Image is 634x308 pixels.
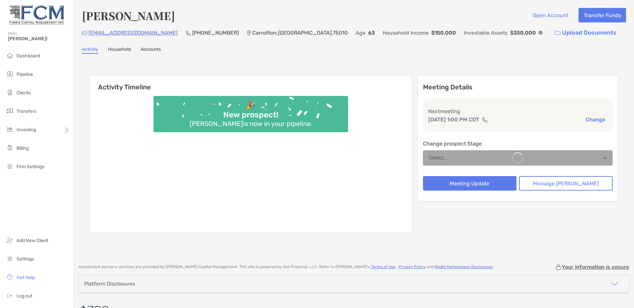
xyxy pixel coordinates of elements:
a: Upload Documents [550,26,621,40]
p: Investable Assets [464,29,508,37]
img: clients icon [6,88,14,96]
span: Billing [17,145,29,151]
span: Get Help [17,275,35,280]
button: Change [584,116,607,123]
p: Your information is secure [562,264,629,270]
img: communication type [482,117,488,122]
p: Change prospect Stage [423,139,613,148]
button: Message [PERSON_NAME] [519,176,613,191]
div: [PERSON_NAME] is now in your pipeline. [187,120,315,128]
p: Next meeting [428,107,607,115]
img: button icon [555,31,560,35]
span: Add New Client [17,238,48,243]
a: Model Marketplace Disclosures [435,264,493,269]
a: Accounts [141,46,161,54]
img: dashboard icon [6,51,14,59]
button: Transfer Funds [579,8,626,22]
div: New prospect! [221,110,281,120]
img: Phone Icon [186,30,191,36]
a: Privacy Policy [399,264,426,269]
img: add_new_client icon [6,236,14,244]
span: Investing [17,127,36,133]
img: Location Icon [247,30,251,36]
div: 🎉 [243,101,259,110]
p: Age [356,29,366,37]
p: Meeting Details [423,83,613,91]
span: Log out [17,293,32,299]
p: Investment advisory services are provided by [PERSON_NAME] Capital Management . This site is powe... [79,264,494,269]
div: Platform Disclosures [84,281,135,287]
p: $150,000 [431,29,456,37]
p: Carrollton , [GEOGRAPHIC_DATA] , 75010 [252,29,348,37]
img: icon arrow [611,280,618,288]
img: get-help icon [6,273,14,281]
img: billing icon [6,144,14,152]
p: [DATE] 1:00 PM CDT [428,115,479,124]
a: Terms of Use [371,264,396,269]
h4: [PERSON_NAME] [82,8,175,23]
button: Meeting Update [423,176,516,191]
p: 63 [368,29,375,37]
h6: Activity Timeline [90,75,412,91]
img: transfers icon [6,107,14,115]
p: [EMAIL_ADDRESS][DOMAIN_NAME] [88,29,178,37]
p: Household Income [383,29,429,37]
span: Clients [17,90,31,96]
button: Open Account [527,8,573,22]
img: pipeline icon [6,70,14,78]
img: settings icon [6,255,14,262]
span: Dashboard [17,53,40,59]
span: Settings [17,256,34,262]
img: logout icon [6,292,14,299]
img: investing icon [6,125,14,133]
span: Firm Settings [17,164,44,169]
img: Info Icon [539,31,543,35]
p: $350,000 [510,29,536,37]
a: Household [108,46,131,54]
span: [PERSON_NAME]! [8,36,70,42]
p: [PHONE_NUMBER] [192,29,239,37]
img: firm-settings icon [6,162,14,170]
img: Email Icon [82,31,87,35]
a: Activity [82,46,98,54]
span: Transfers [17,108,36,114]
img: Zoe Logo [8,3,66,26]
span: Pipeline [17,72,33,77]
